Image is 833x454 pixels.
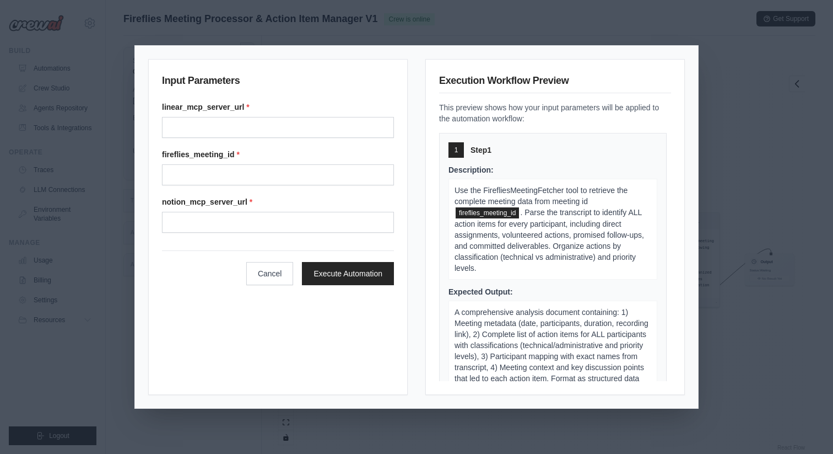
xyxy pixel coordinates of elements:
[455,146,458,154] span: 1
[456,207,519,218] span: fireflies_meeting_id
[439,73,671,93] h3: Execution Workflow Preview
[162,73,394,93] h3: Input Parameters
[455,308,648,394] span: A comprehensive analysis document containing: 1) Meeting metadata (date, participants, duration, ...
[470,145,491,156] span: Step 1
[162,196,394,207] label: notion_mcp_server_url
[448,287,513,296] span: Expected Output:
[302,262,394,285] button: Execute Automation
[162,149,394,160] label: fireflies_meeting_id
[455,186,628,206] span: Use the FirefliesMeetingFetcher tool to retrieve the complete meeting data from meeting id
[439,102,671,124] p: This preview shows how your input parameters will be applied to the automation workflow:
[246,262,294,285] button: Cancel
[455,208,644,273] span: . Parse the transcript to identify ALL action items for every participant, including direct assig...
[778,401,833,454] iframe: Chat Widget
[448,165,494,174] span: Description:
[162,102,394,113] label: linear_mcp_server_url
